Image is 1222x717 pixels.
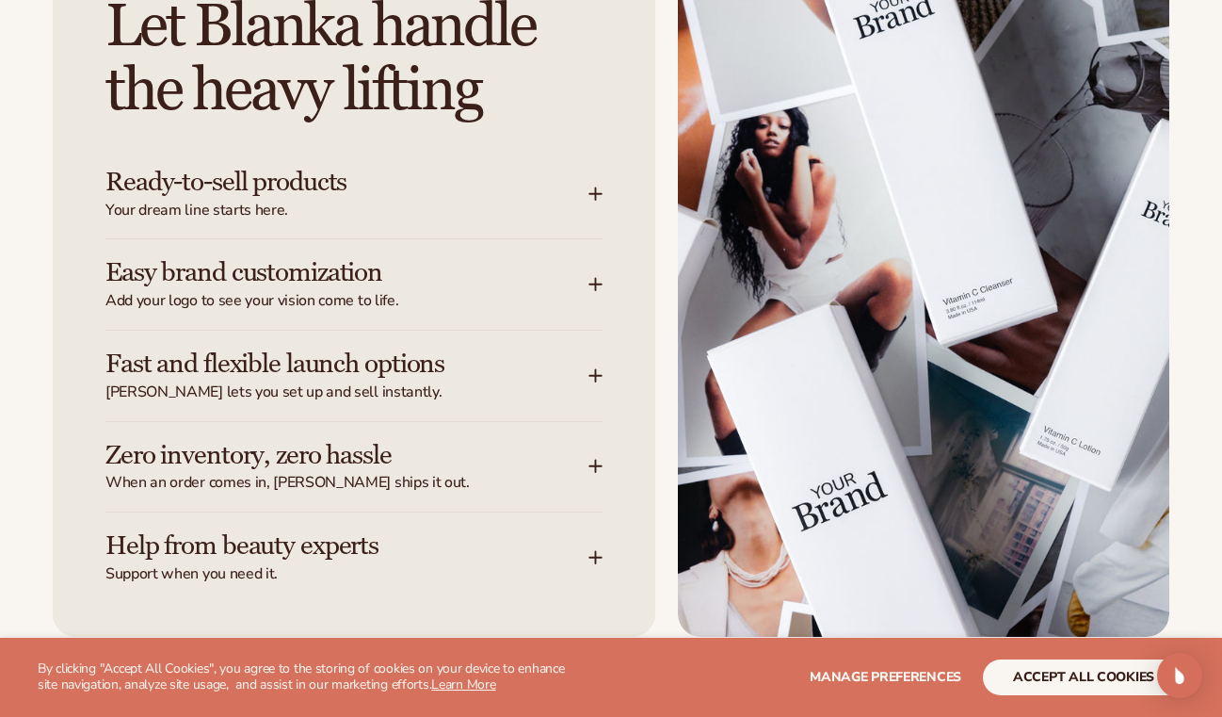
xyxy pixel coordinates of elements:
h3: Easy brand customization [105,258,532,287]
h3: Ready-to-sell products [105,168,532,197]
p: By clicking "Accept All Cookies", you agree to the storing of cookies on your device to enhance s... [38,661,581,693]
span: When an order comes in, [PERSON_NAME] ships it out. [105,473,588,493]
a: Learn More [431,676,495,693]
span: Manage preferences [810,668,961,686]
button: Manage preferences [810,660,961,695]
span: Support when you need it. [105,564,588,584]
button: accept all cookies [983,660,1184,695]
h3: Zero inventory, zero hassle [105,441,532,470]
span: Your dream line starts here. [105,201,588,220]
h3: Help from beauty experts [105,531,532,561]
h3: Fast and flexible launch options [105,350,532,379]
span: [PERSON_NAME] lets you set up and sell instantly. [105,383,588,402]
span: Add your logo to see your vision come to life. [105,291,588,311]
div: Open Intercom Messenger [1157,653,1202,698]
